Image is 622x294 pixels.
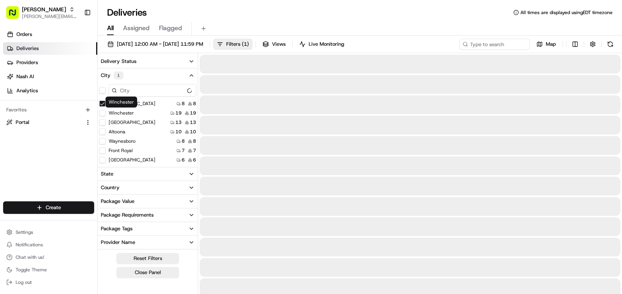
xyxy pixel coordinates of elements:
span: Filters [226,41,249,48]
button: Filters(1) [213,39,252,50]
button: Log out [3,277,94,288]
a: Analytics [3,84,97,97]
span: Nash AI [16,73,34,80]
button: Live Monitoring [296,39,348,50]
button: [PERSON_NAME] [22,5,66,13]
div: Package Tags [101,225,132,232]
a: Orders [3,28,97,41]
span: Flagged [159,23,182,33]
input: Clear [20,50,129,59]
span: Assigned [123,23,150,33]
button: Start new chat [133,77,142,86]
span: Orders [16,31,32,38]
span: 8 [182,138,185,144]
a: Providers [3,56,97,69]
button: Package Value [98,195,198,208]
span: 19 [175,110,182,116]
div: Start new chat [27,75,128,82]
span: 7 [182,147,185,154]
span: All [107,23,114,33]
span: 6 [193,157,196,163]
a: 💻API Documentation [63,110,129,124]
button: Close Panel [116,267,179,278]
button: Package Tags [98,222,198,235]
button: Portal [3,116,94,129]
label: Front Royal [109,147,133,154]
span: Knowledge Base [16,113,60,121]
label: [GEOGRAPHIC_DATA] [109,157,155,163]
span: Chat with us! [16,254,44,260]
div: Package Requirements [101,212,154,219]
span: 8 [193,100,196,107]
span: 13 [175,119,182,125]
div: Winchester [105,97,137,108]
img: Nash [8,8,23,23]
div: Delivery Status [101,58,136,65]
button: Views [259,39,289,50]
div: 1 [114,72,123,79]
button: Toggle Theme [3,264,94,275]
span: Live Monitoring [309,41,344,48]
button: Delivery Status [98,55,198,68]
button: [DATE] 12:00 AM - [DATE] 11:59 PM [104,39,207,50]
input: City [109,84,196,97]
button: Package Requirements [98,208,198,222]
button: Create [3,201,94,214]
span: Views [272,41,286,48]
label: Altoona [109,129,125,135]
span: Map [546,41,556,48]
div: 📗 [8,114,14,120]
label: [GEOGRAPHIC_DATA] [109,119,155,125]
span: Toggle Theme [16,267,47,273]
span: [DATE] 12:00 AM - [DATE] 11:59 PM [117,41,203,48]
button: Map [533,39,559,50]
span: All times are displayed using EDT timezone [520,9,613,16]
button: Reset Filters [116,253,179,264]
button: Chat with us! [3,252,94,263]
button: State [98,167,198,181]
span: 10 [175,129,182,135]
input: Type to search [459,39,530,50]
span: Pylon [78,133,95,138]
span: API Documentation [74,113,125,121]
button: Provider Name [98,236,198,249]
span: ( 1 ) [242,41,249,48]
button: [PERSON_NAME][EMAIL_ADDRESS][PERSON_NAME][DOMAIN_NAME] [22,13,78,20]
span: Notifications [16,242,43,248]
span: Log out [16,279,32,285]
button: City1 [98,68,198,82]
div: 💻 [66,114,72,120]
label: Waynesboro [109,138,136,144]
p: Welcome 👋 [8,31,142,44]
button: Settings [3,227,94,238]
label: Winchester [109,110,134,116]
div: Favorites [3,104,94,116]
button: [PERSON_NAME][PERSON_NAME][EMAIL_ADDRESS][PERSON_NAME][DOMAIN_NAME] [3,3,81,22]
img: 1736555255976-a54dd68f-1ca7-489b-9aae-adbdc363a1c4 [8,75,22,89]
span: Settings [16,229,33,235]
span: Create [46,204,61,211]
a: Deliveries [3,42,97,55]
span: 7 [193,147,196,154]
a: Nash AI [3,70,97,83]
span: 10 [190,129,196,135]
span: Providers [16,59,38,66]
span: 6 [182,157,185,163]
a: Powered byPylon [55,132,95,138]
span: 13 [190,119,196,125]
span: Deliveries [16,45,39,52]
span: 19 [190,110,196,116]
h1: Deliveries [107,6,147,19]
span: Analytics [16,87,38,94]
span: 8 [182,100,185,107]
div: City [101,72,123,79]
div: Country [101,184,120,191]
div: We're available if you need us! [27,82,99,89]
span: 8 [193,138,196,144]
button: Notifications [3,239,94,250]
div: State [101,170,113,177]
div: Provider Name [101,239,135,246]
button: Country [98,181,198,194]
